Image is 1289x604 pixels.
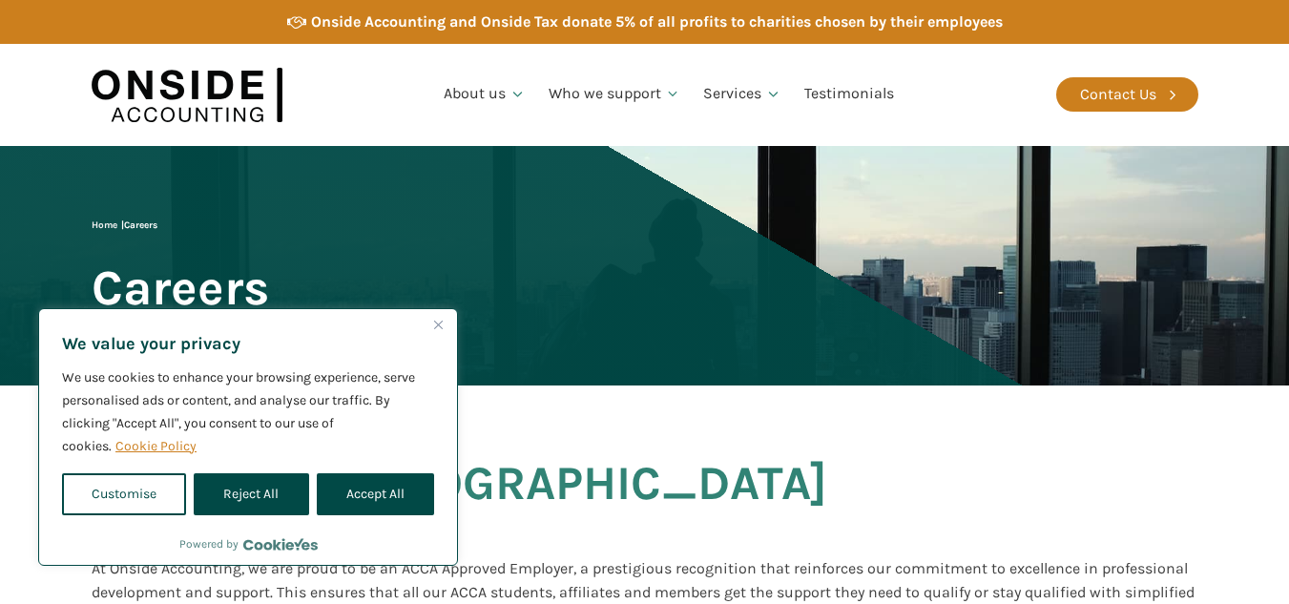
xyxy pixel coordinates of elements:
[62,332,434,355] p: We value your privacy
[38,308,458,566] div: We value your privacy
[179,534,318,553] div: Powered by
[434,321,443,329] img: Close
[62,473,186,515] button: Customise
[692,62,793,127] a: Services
[194,473,308,515] button: Reject All
[92,219,117,231] a: Home
[1056,77,1198,112] a: Contact Us
[432,62,537,127] a: About us
[62,366,434,458] p: We use cookies to enhance your browsing experience, serve personalised ads or content, and analys...
[317,473,434,515] button: Accept All
[124,219,157,231] span: Careers
[426,313,449,336] button: Close
[92,58,282,132] img: Onside Accounting
[793,62,905,127] a: Testimonials
[114,437,198,455] a: Cookie Policy
[311,10,1003,34] div: Onside Accounting and Onside Tax donate 5% of all profits to charities chosen by their employees
[92,261,269,314] span: Careers
[243,538,318,551] a: Visit CookieYes website
[537,62,693,127] a: Who we support
[92,457,827,556] h2: Working at [GEOGRAPHIC_DATA]
[92,219,157,231] span: |
[1080,82,1156,107] div: Contact Us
